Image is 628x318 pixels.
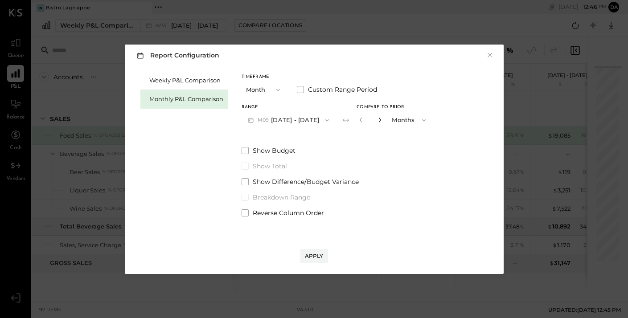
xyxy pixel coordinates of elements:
span: Breakdown Range [253,193,310,202]
span: Show Difference/Budget Variance [253,177,359,186]
button: Month [242,82,286,98]
span: Reverse Column Order [253,208,324,217]
div: Apply [305,252,324,260]
button: Apply [300,249,328,263]
div: Monthly P&L Comparison [149,95,223,103]
div: Range [242,105,336,110]
span: Compare to Prior [357,105,404,110]
button: × [486,51,494,60]
span: M09 [258,117,271,124]
div: Weekly P&L Comparison [149,76,223,85]
button: M09[DATE] - [DATE] [242,112,336,128]
h3: Report Configuration [135,50,219,61]
span: Custom Range Period [308,85,377,94]
span: Show Budget [253,146,296,155]
div: Timeframe [242,75,286,79]
span: Show Total [253,162,287,171]
button: Months [387,112,432,128]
